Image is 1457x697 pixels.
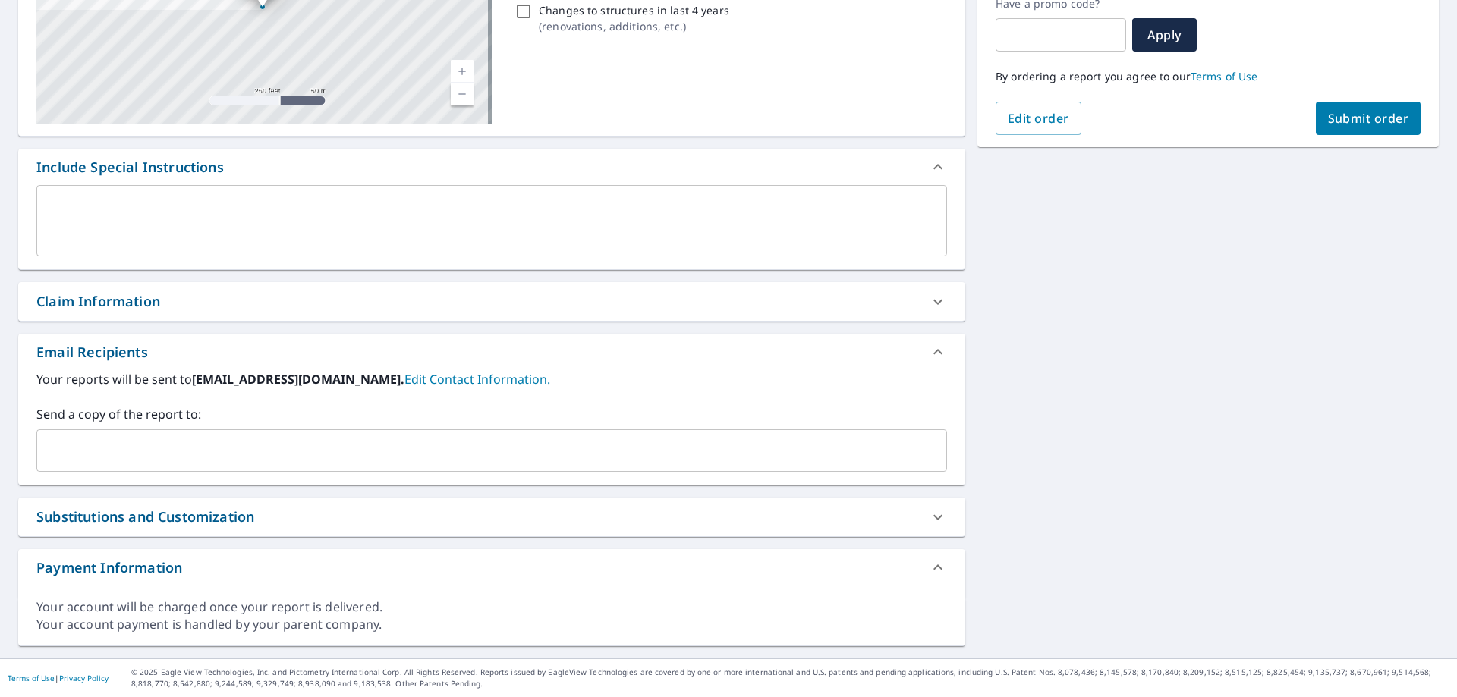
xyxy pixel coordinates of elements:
[36,157,224,177] div: Include Special Instructions
[18,149,965,185] div: Include Special Instructions
[451,60,474,83] a: Current Level 17, Zoom In
[192,371,404,388] b: [EMAIL_ADDRESS][DOMAIN_NAME].
[1328,110,1409,127] span: Submit order
[18,334,965,370] div: Email Recipients
[1191,69,1258,83] a: Terms of Use
[18,282,965,321] div: Claim Information
[404,371,550,388] a: EditContactInfo
[36,291,160,312] div: Claim Information
[18,498,965,536] div: Substitutions and Customization
[8,673,55,683] a: Terms of Use
[36,557,182,578] div: Payment Information
[59,673,109,683] a: Privacy Policy
[36,598,947,616] div: Your account will be charged once your report is delivered.
[36,405,947,423] label: Send a copy of the report to:
[1316,102,1421,135] button: Submit order
[996,102,1081,135] button: Edit order
[996,70,1421,83] p: By ordering a report you agree to our
[8,673,109,683] p: |
[36,370,947,388] label: Your reports will be sent to
[1008,110,1069,127] span: Edit order
[36,616,947,633] div: Your account payment is handled by your parent company.
[451,83,474,105] a: Current Level 17, Zoom Out
[18,549,965,586] div: Payment Information
[539,2,729,18] p: Changes to structures in last 4 years
[36,342,148,363] div: Email Recipients
[539,18,729,34] p: ( renovations, additions, etc. )
[1144,27,1185,43] span: Apply
[1132,18,1197,52] button: Apply
[36,507,254,527] div: Substitutions and Customization
[131,667,1449,689] p: © 2025 Eagle View Technologies, Inc. and Pictometry International Corp. All Rights Reserved. Repo...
